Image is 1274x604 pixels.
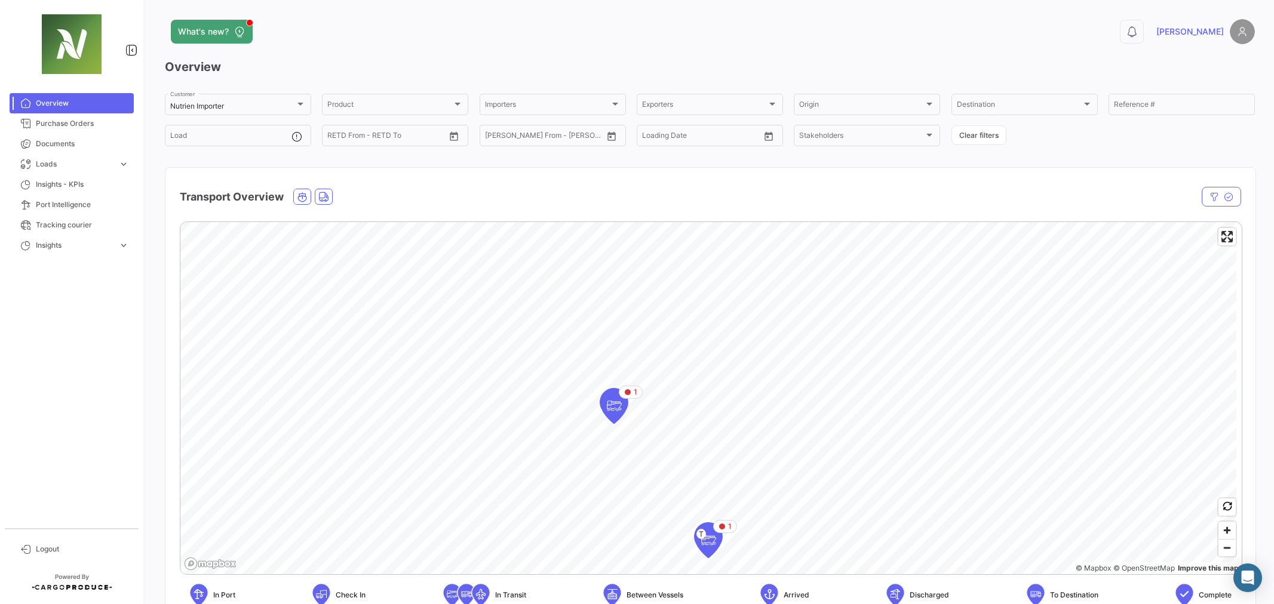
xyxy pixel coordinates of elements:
[1199,590,1232,600] span: Complete
[1218,540,1236,556] span: Zoom out
[327,133,344,141] input: From
[10,174,134,195] a: Insights - KPIs
[10,215,134,235] a: Tracking courier
[180,189,284,205] h4: Transport Overview
[634,387,637,397] span: 1
[667,133,724,141] input: To
[36,159,113,170] span: Loads
[1113,563,1175,572] a: OpenStreetMap
[799,133,924,141] span: Stakeholders
[784,590,809,600] span: Arrived
[510,133,567,141] input: To
[10,134,134,154] a: Documents
[910,590,949,600] span: Discharged
[36,240,113,251] span: Insights
[1156,26,1224,38] span: [PERSON_NAME]
[10,195,134,215] a: Port Intelligence
[170,101,224,110] mat-select-trigger: Nutrien Importer
[36,544,129,554] span: Logout
[327,102,452,110] span: Product
[180,222,1236,575] canvas: Map
[165,58,1255,75] h3: Overview
[1218,539,1236,556] button: Zoom out
[627,590,683,600] span: Between Vessels
[1076,563,1111,572] a: Mapbox
[603,127,621,145] button: Open calendar
[600,388,628,424] div: Map marker
[171,20,253,44] button: What's new?
[485,133,502,141] input: From
[352,133,409,141] input: To
[10,93,134,113] a: Overview
[1230,19,1255,44] img: placeholder-user.png
[336,590,366,600] span: Check In
[10,113,134,134] a: Purchase Orders
[1050,590,1098,600] span: To Destination
[485,102,610,110] span: Importers
[315,189,332,204] button: Land
[118,159,129,170] span: expand_more
[36,220,129,230] span: Tracking courier
[1233,563,1262,592] div: Abrir Intercom Messenger
[36,199,129,210] span: Port Intelligence
[951,125,1006,145] button: Clear filters
[294,189,311,204] button: Ocean
[694,522,723,558] div: Map marker
[36,138,129,149] span: Documents
[642,102,767,110] span: Exporters
[728,521,732,532] span: 1
[799,102,924,110] span: Origin
[957,102,1082,110] span: Destination
[42,14,102,74] img: 271cc1aa-31de-466a-a0eb-01e8d6f3049f.jpg
[1218,522,1236,539] button: Zoom in
[495,590,526,600] span: In Transit
[642,133,659,141] input: From
[36,118,129,129] span: Purchase Orders
[36,179,129,190] span: Insights - KPIs
[184,557,237,571] a: Mapbox logo
[213,590,235,600] span: In Port
[1218,228,1236,245] button: Enter fullscreen
[696,529,706,539] span: T
[760,127,778,145] button: Open calendar
[1178,563,1239,572] a: Map feedback
[118,240,129,251] span: expand_more
[445,127,463,145] button: Open calendar
[178,26,229,38] span: What's new?
[36,98,129,109] span: Overview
